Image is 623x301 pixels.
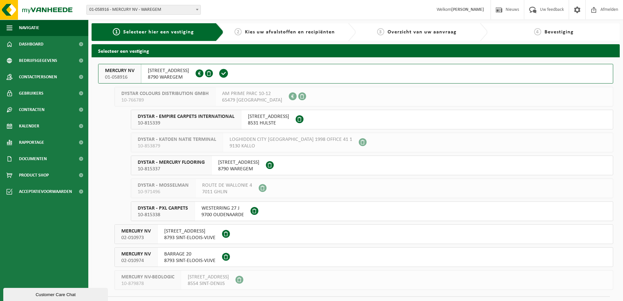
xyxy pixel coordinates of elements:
[98,64,613,84] button: MERCURY NV 01-058916 [STREET_ADDRESS]8790 WAREGEM
[114,224,613,244] button: MERCURY NV 02-010973 [STREET_ADDRESS]8793 SINT-ELOOIS-VIJVE
[188,280,229,287] span: 8554 SINT-DENIJS
[138,212,188,218] span: 10-815338
[218,166,259,172] span: 8790 WAREGEM
[131,110,613,129] button: DYSTAR - EMPIRE CARPETS INTERNATIONAL 10-815339 [STREET_ADDRESS]8531 HULSTE
[121,97,209,103] span: 10-766789
[86,5,201,15] span: 01-058916 - MERCURY NV - WAREGEM
[87,5,200,14] span: 01-058916 - MERCURY NV - WAREGEM
[164,257,216,264] span: 8793 SINT-ELOOIS-VIJVE
[121,280,174,287] span: 10-879878
[121,235,151,241] span: 02-010973
[105,67,134,74] span: MERCURY NV
[138,205,188,212] span: DYSTAR - PXL CARPETS
[113,28,120,35] span: 1
[138,113,234,120] span: DYSTAR - EMPIRE CARPETS INTERNATIONAL
[138,182,189,189] span: DYSTAR - MOSSELMAN
[148,74,189,81] span: 8790 WAREGEM
[201,212,244,218] span: 9700 OUDENAARDE
[230,136,352,143] span: LOGHIDDEN CITY [GEOGRAPHIC_DATA] 1998 OFFICE 41 1
[19,151,47,167] span: Documenten
[19,118,39,134] span: Kalender
[138,143,216,149] span: 10-853879
[388,29,457,35] span: Overzicht van uw aanvraag
[164,251,216,257] span: BARRAGE 20
[92,44,620,57] h2: Selecteer een vestiging
[148,67,189,74] span: [STREET_ADDRESS]
[230,143,352,149] span: 9130 KALLO
[222,90,282,97] span: AM PRIME PARC 10-12
[105,74,134,81] span: 01-058916
[121,257,151,264] span: 02-010974
[248,120,289,126] span: 8531 HULSTE
[121,228,151,235] span: MERCURY NV
[19,167,49,183] span: Product Shop
[19,85,43,102] span: Gebruikers
[123,29,194,35] span: Selecteer hier een vestiging
[121,251,151,257] span: MERCURY NV
[545,29,574,35] span: Bevestiging
[164,235,216,241] span: 8793 SINT-ELOOIS-VIJVE
[188,274,229,280] span: [STREET_ADDRESS]
[234,28,242,35] span: 2
[138,189,189,195] span: 10-971496
[19,69,57,85] span: Contactpersonen
[19,36,43,52] span: Dashboard
[138,136,216,143] span: DYSTAR - KATOEN NATIE TERMINAL
[164,228,216,235] span: [STREET_ADDRESS]
[201,205,244,212] span: WESTERRING 27 J
[202,189,252,195] span: 7011 GHLIN
[121,274,174,280] span: MERCURY NV-BEOLOGIC
[114,247,613,267] button: MERCURY NV 02-010974 BARRAGE 208793 SINT-ELOOIS-VIJVE
[19,183,72,200] span: Acceptatievoorwaarden
[202,182,252,189] span: ROUTE DE WALLONIE 4
[19,20,39,36] span: Navigatie
[131,201,613,221] button: DYSTAR - PXL CARPETS 10-815338 WESTERRING 27 J9700 OUDENAARDE
[245,29,335,35] span: Kies uw afvalstoffen en recipiënten
[534,28,541,35] span: 4
[248,113,289,120] span: [STREET_ADDRESS]
[19,134,44,151] span: Rapportage
[19,102,44,118] span: Contracten
[218,159,259,166] span: [STREET_ADDRESS]
[121,90,209,97] span: DYSTAR COLOURS DISTRIBUTION GMBH
[138,159,205,166] span: DYSTAR - MERCURY FLOORING
[19,52,57,69] span: Bedrijfsgegevens
[451,7,484,12] strong: [PERSON_NAME]
[131,156,613,175] button: DYSTAR - MERCURY FLOORING 10-815337 [STREET_ADDRESS]8790 WAREGEM
[138,120,234,126] span: 10-815339
[377,28,384,35] span: 3
[3,287,109,301] iframe: chat widget
[222,97,282,103] span: 65479 [GEOGRAPHIC_DATA]
[138,166,205,172] span: 10-815337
